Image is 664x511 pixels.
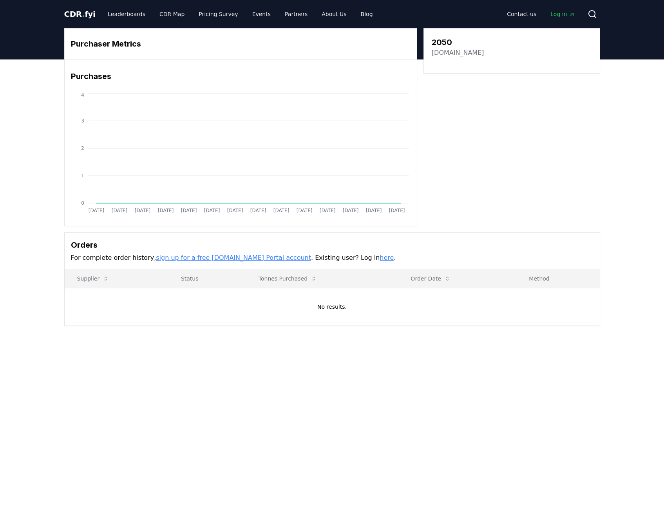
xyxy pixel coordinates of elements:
a: here [380,254,394,261]
tspan: 2 [81,146,84,151]
tspan: [DATE] [157,208,174,213]
tspan: 4 [81,92,84,98]
span: . [82,9,85,19]
tspan: [DATE] [319,208,335,213]
tspan: 0 [81,200,84,206]
button: Order Date [404,271,457,286]
p: For complete order history, . Existing user? Log in . [71,253,593,263]
a: CDR Map [153,7,191,21]
button: Supplier [71,271,116,286]
nav: Main [101,7,379,21]
p: Status [175,275,240,282]
h3: Purchaser Metrics [71,38,411,50]
p: Method [523,275,593,282]
tspan: [DATE] [296,208,312,213]
a: Leaderboards [101,7,152,21]
td: No results. [65,288,600,326]
tspan: 3 [81,118,84,124]
a: sign up for a free [DOMAIN_NAME] Portal account [156,254,311,261]
tspan: [DATE] [134,208,150,213]
tspan: [DATE] [365,208,382,213]
tspan: [DATE] [111,208,127,213]
a: Contact us [501,7,543,21]
nav: Main [501,7,581,21]
tspan: [DATE] [181,208,197,213]
h3: Purchases [71,70,411,82]
tspan: [DATE] [88,208,104,213]
h3: Orders [71,239,593,251]
a: About Us [315,7,353,21]
a: Blog [355,7,379,21]
tspan: 1 [81,173,84,178]
button: Tonnes Purchased [252,271,323,286]
a: Log in [544,7,581,21]
span: CDR fyi [64,9,96,19]
a: [DOMAIN_NAME] [432,48,484,58]
h3: 2050 [432,36,484,48]
tspan: [DATE] [227,208,243,213]
tspan: [DATE] [204,208,220,213]
a: CDR.fyi [64,9,96,20]
tspan: [DATE] [273,208,289,213]
span: Log in [550,10,575,18]
tspan: [DATE] [250,208,266,213]
a: Partners [279,7,314,21]
tspan: [DATE] [389,208,405,213]
tspan: [DATE] [342,208,358,213]
a: Pricing Survey [192,7,244,21]
a: Events [246,7,277,21]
